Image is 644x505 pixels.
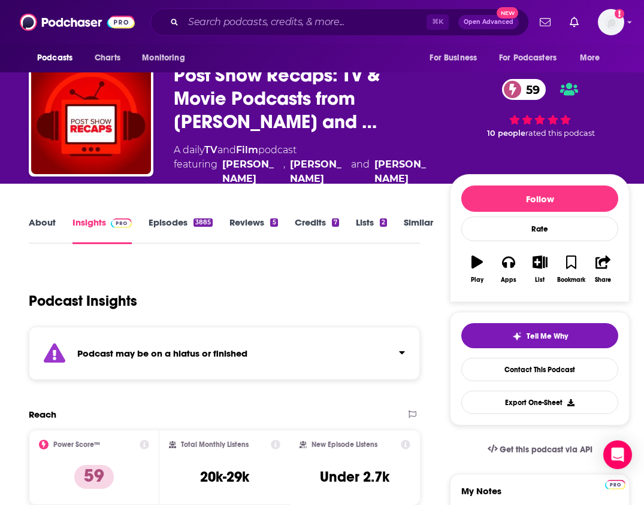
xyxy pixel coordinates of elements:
span: Charts [95,50,120,66]
h1: Podcast Insights [29,292,137,310]
div: Open Intercom Messenger [603,440,632,469]
span: Open Advanced [464,19,513,25]
h2: Reach [29,409,56,420]
h2: Total Monthly Listens [181,440,249,449]
button: open menu [491,47,574,69]
a: About [29,217,56,244]
span: Logged in as AirwaveMedia [598,9,624,35]
svg: Add a profile image [615,9,624,19]
span: Get this podcast via API [500,445,592,455]
span: rated this podcast [525,129,595,138]
a: InsightsPodchaser Pro [72,217,132,244]
img: User Profile [598,9,624,35]
a: Show notifications dropdown [565,12,583,32]
div: 2 [380,218,387,227]
span: 10 people [487,129,525,138]
button: Play [461,248,492,291]
section: Click to expand status details [29,327,420,380]
span: and [217,144,236,156]
button: Bookmark [556,248,587,291]
div: Rate [461,217,618,241]
input: Search podcasts, credits, & more... [183,13,427,32]
div: 5 [270,218,277,227]
h3: 20k-29k [200,468,249,486]
button: Show profile menu [598,9,624,35]
img: tell me why sparkle [512,331,522,341]
img: Podchaser Pro [605,480,626,489]
a: Lists2 [356,217,387,244]
a: Show notifications dropdown [535,12,555,32]
div: [PERSON_NAME] [290,157,346,186]
img: Post Show Recaps: TV & Movie Podcasts from Josh Wigler and Friends [31,54,151,174]
a: Get this podcast via API [478,435,603,464]
button: open menu [572,47,615,69]
img: Podchaser Pro [111,218,132,228]
button: Open AdvancedNew [458,15,519,29]
a: Rob Cesternino [222,157,279,186]
span: Tell Me Why [527,331,568,341]
span: New [497,7,518,19]
span: For Podcasters [499,50,557,66]
a: Similar [404,217,433,244]
a: TV [204,144,217,156]
button: open menu [29,47,88,69]
a: Episodes3885 [149,217,213,244]
span: 59 [514,79,546,100]
span: For Business [430,50,477,66]
span: featuring [174,157,431,186]
button: Export One-Sheet [461,391,618,414]
div: Bookmark [557,276,585,284]
span: and [351,157,370,186]
button: Share [587,248,618,291]
a: Charts [87,47,128,69]
a: Pro website [605,478,626,489]
button: Follow [461,185,618,212]
a: Film [236,144,258,156]
button: open menu [134,47,200,69]
span: , [283,157,285,186]
div: 3885 [193,218,213,227]
div: Search podcasts, credits, & more... [150,8,529,36]
div: 7 [332,218,339,227]
p: 59 [74,465,114,489]
button: open menu [421,47,492,69]
div: [PERSON_NAME] [374,157,431,186]
span: ⌘ K [427,14,449,30]
div: Apps [501,276,516,284]
a: 59 [502,79,546,100]
span: More [580,50,600,66]
h3: Under 2.7k [320,468,389,486]
div: Play [471,276,483,284]
a: Credits7 [295,217,339,244]
a: Contact This Podcast [461,358,618,381]
div: List [535,276,545,284]
img: Podchaser - Follow, Share and Rate Podcasts [20,11,135,34]
button: tell me why sparkleTell Me Why [461,323,618,348]
div: 59 10 peoplerated this podcast [450,52,630,165]
span: Podcasts [37,50,72,66]
span: Monitoring [142,50,185,66]
h2: New Episode Listens [312,440,377,449]
h2: Power Score™ [53,440,100,449]
button: Apps [493,248,524,291]
div: A daily podcast [174,143,431,186]
a: Reviews5 [229,217,277,244]
strong: Podcast may be on a hiatus or finished [77,348,247,359]
div: Share [595,276,611,284]
button: List [524,248,555,291]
